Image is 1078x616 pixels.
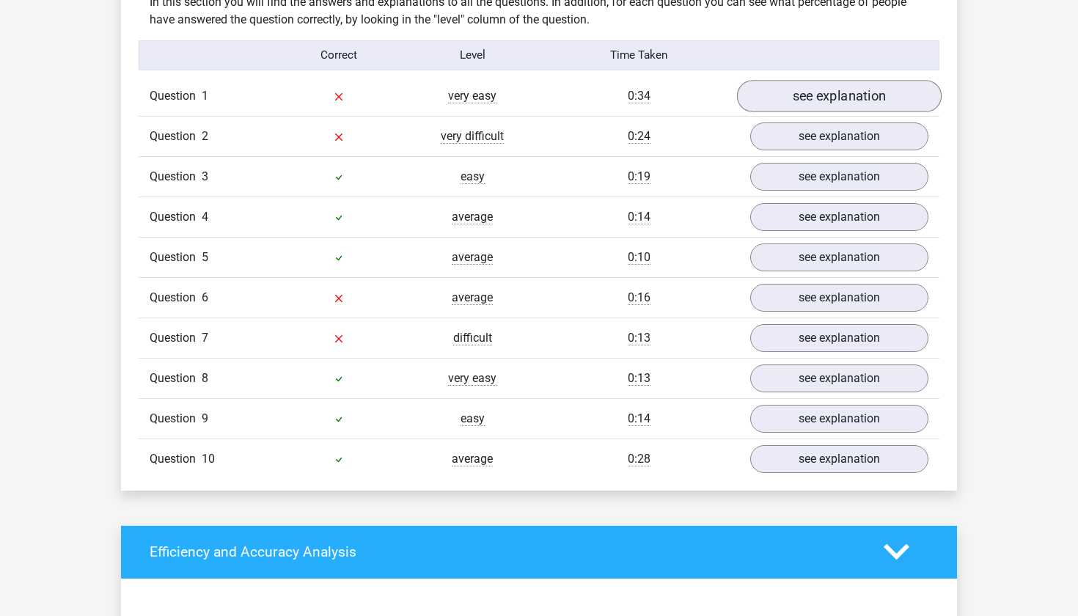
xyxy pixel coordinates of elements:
span: average [452,250,493,265]
h4: Efficiency and Accuracy Analysis [150,543,862,560]
span: Question [150,410,202,428]
a: see explanation [737,80,942,112]
span: Question [150,87,202,105]
span: 8 [202,371,208,385]
span: very easy [448,371,496,386]
a: see explanation [750,445,928,473]
span: 9 [202,411,208,425]
span: average [452,452,493,466]
span: Question [150,208,202,226]
span: 2 [202,129,208,143]
div: Time Taken [539,47,739,64]
span: average [452,290,493,305]
span: difficult [453,331,492,345]
span: 1 [202,89,208,103]
a: see explanation [750,122,928,150]
div: Level [406,47,539,64]
span: Question [150,168,202,186]
span: 0:19 [628,169,650,184]
span: 0:34 [628,89,650,103]
span: Question [150,450,202,468]
span: 0:14 [628,210,650,224]
div: Correct [273,47,406,64]
span: 4 [202,210,208,224]
span: very easy [448,89,496,103]
span: Question [150,128,202,145]
a: see explanation [750,324,928,352]
span: 0:13 [628,371,650,386]
a: see explanation [750,284,928,312]
span: 0:14 [628,411,650,426]
span: Question [150,249,202,266]
span: 7 [202,331,208,345]
a: see explanation [750,243,928,271]
span: 10 [202,452,215,466]
a: see explanation [750,203,928,231]
span: 5 [202,250,208,264]
span: 6 [202,290,208,304]
span: 0:13 [628,331,650,345]
span: 0:16 [628,290,650,305]
span: average [452,210,493,224]
a: see explanation [750,364,928,392]
span: 3 [202,169,208,183]
a: see explanation [750,163,928,191]
span: Question [150,370,202,387]
span: easy [461,169,485,184]
span: easy [461,411,485,426]
a: see explanation [750,405,928,433]
span: Question [150,289,202,307]
span: 0:24 [628,129,650,144]
span: Question [150,329,202,347]
span: 0:10 [628,250,650,265]
span: very difficult [441,129,504,144]
span: 0:28 [628,452,650,466]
